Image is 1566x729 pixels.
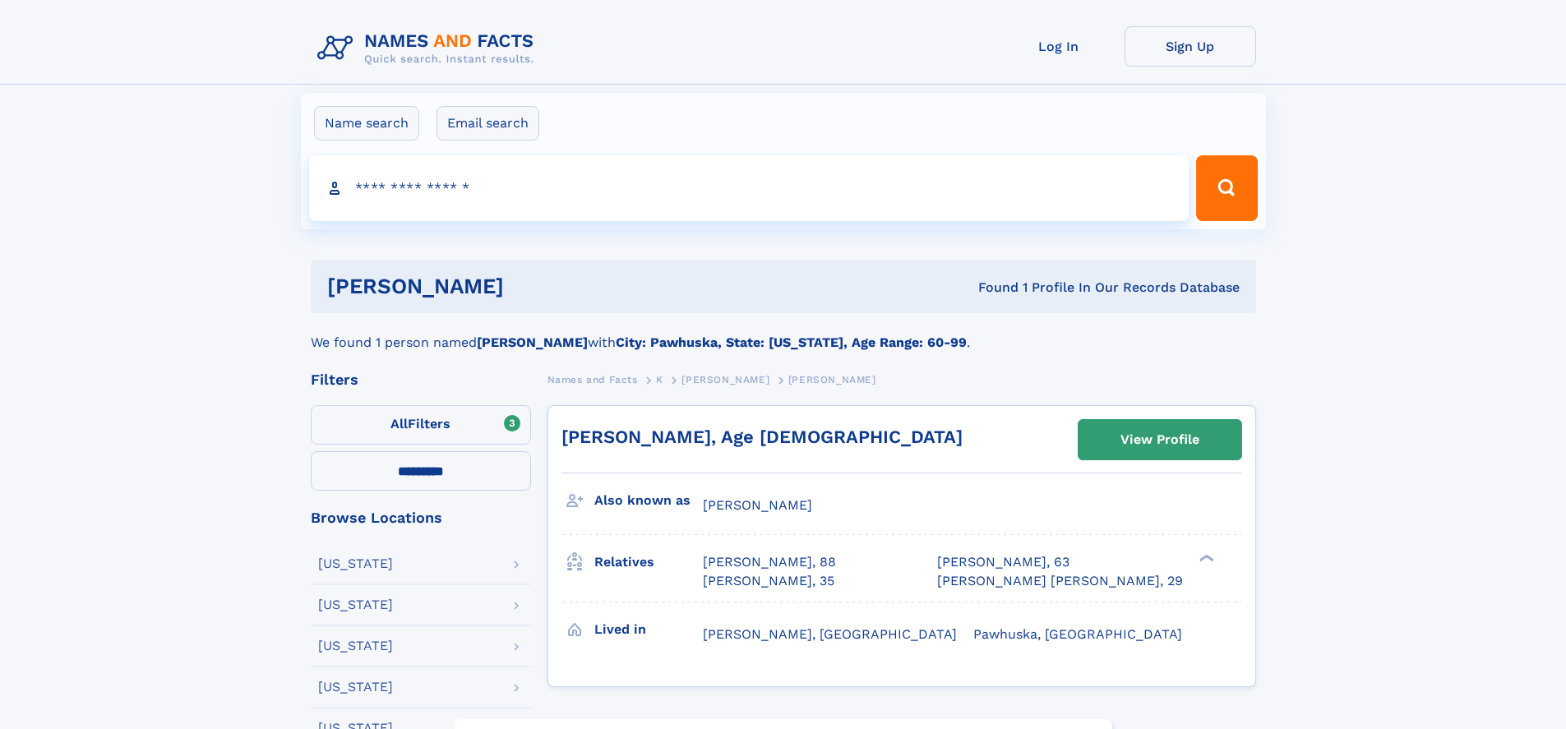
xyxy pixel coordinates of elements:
[1195,553,1215,564] div: ❯
[327,276,741,297] h1: [PERSON_NAME]
[681,369,769,390] a: [PERSON_NAME]
[703,497,812,513] span: [PERSON_NAME]
[477,335,588,350] b: [PERSON_NAME]
[656,369,663,390] a: K
[318,639,393,653] div: [US_STATE]
[703,572,834,590] a: [PERSON_NAME], 35
[703,626,957,642] span: [PERSON_NAME], [GEOGRAPHIC_DATA]
[594,487,703,514] h3: Also known as
[561,427,963,447] a: [PERSON_NAME], Age [DEMOGRAPHIC_DATA]
[681,374,769,385] span: [PERSON_NAME]
[309,155,1190,221] input: search input
[311,510,531,525] div: Browse Locations
[311,372,531,387] div: Filters
[314,106,419,141] label: Name search
[311,405,531,445] label: Filters
[318,681,393,694] div: [US_STATE]
[703,553,836,571] a: [PERSON_NAME], 88
[547,369,638,390] a: Names and Facts
[1120,421,1199,459] div: View Profile
[1079,420,1241,459] a: View Profile
[390,416,408,431] span: All
[937,553,1069,571] a: [PERSON_NAME], 63
[656,374,663,385] span: K
[594,616,703,644] h3: Lived in
[437,106,539,141] label: Email search
[311,26,547,71] img: Logo Names and Facts
[937,572,1183,590] a: [PERSON_NAME] [PERSON_NAME], 29
[318,557,393,570] div: [US_STATE]
[616,335,967,350] b: City: Pawhuska, State: [US_STATE], Age Range: 60-99
[741,279,1240,297] div: Found 1 Profile In Our Records Database
[1196,155,1257,221] button: Search Button
[311,313,1256,353] div: We found 1 person named with .
[973,626,1182,642] span: Pawhuska, [GEOGRAPHIC_DATA]
[993,26,1125,67] a: Log In
[788,374,876,385] span: [PERSON_NAME]
[1125,26,1256,67] a: Sign Up
[594,548,703,576] h3: Relatives
[318,598,393,611] div: [US_STATE]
